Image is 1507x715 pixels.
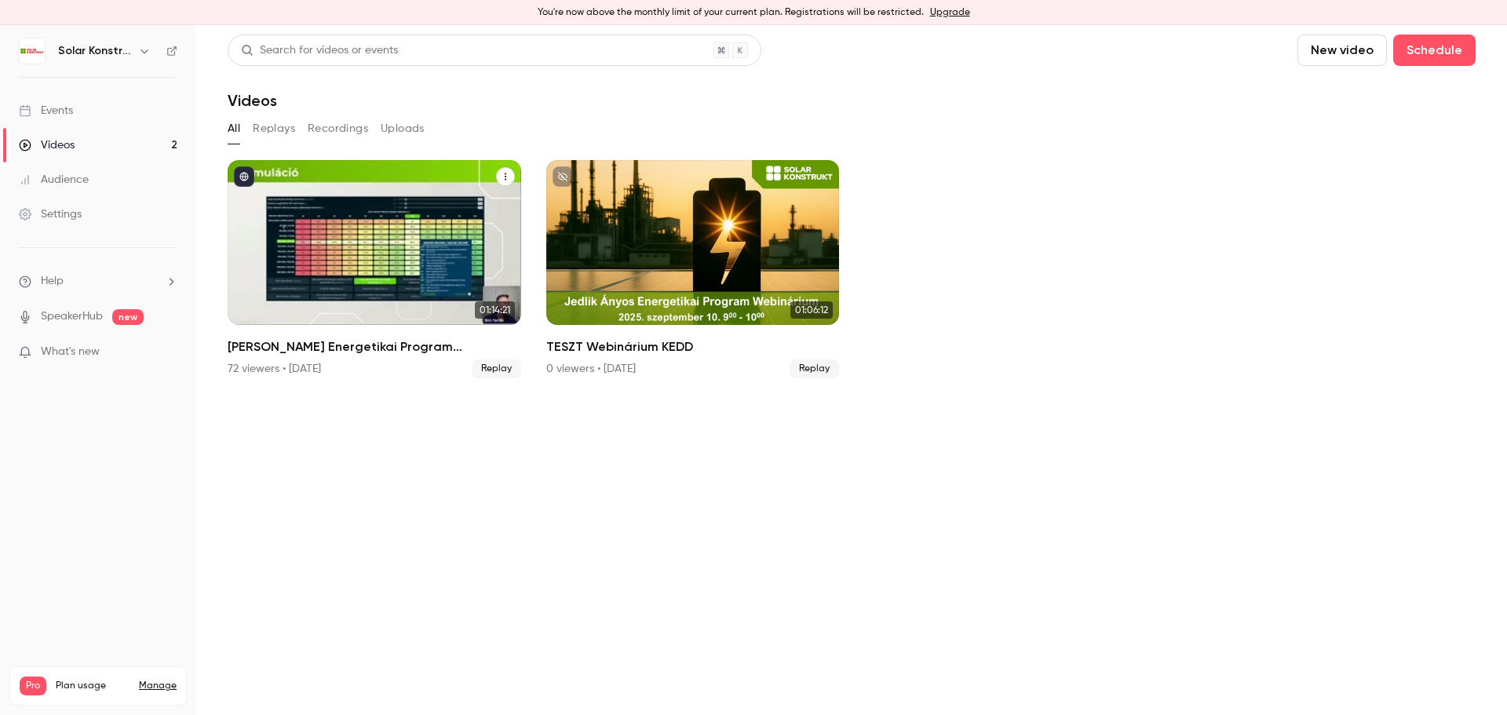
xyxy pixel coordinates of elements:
[930,6,970,19] a: Upgrade
[58,43,132,59] h6: Solar Konstrukt Kft.
[19,206,82,222] div: Settings
[20,677,46,695] span: Pro
[546,160,840,378] li: TESZT Webinárium KEDD
[228,116,240,141] button: All
[546,160,840,378] a: 01:06:12TESZT Webinárium KEDD0 viewers • [DATE]Replay
[19,137,75,153] div: Videos
[241,42,398,59] div: Search for videos or events
[112,309,144,325] span: new
[56,680,130,692] span: Plan usage
[308,116,368,141] button: Recordings
[228,35,1476,706] section: Videos
[546,361,636,377] div: 0 viewers • [DATE]
[20,38,45,64] img: Solar Konstrukt Kft.
[41,273,64,290] span: Help
[1393,35,1476,66] button: Schedule
[381,116,425,141] button: Uploads
[139,680,177,692] a: Manage
[475,301,515,319] span: 01:14:21
[41,308,103,325] a: SpeakerHub
[228,361,321,377] div: 72 viewers • [DATE]
[228,337,521,356] h2: [PERSON_NAME] Energetikai Program Webinárium
[234,166,254,187] button: published
[472,359,521,378] span: Replay
[19,103,73,119] div: Events
[1297,35,1387,66] button: New video
[790,301,833,319] span: 01:06:12
[546,337,840,356] h2: TESZT Webinárium KEDD
[228,160,521,378] li: Jedlik Ányos Energetikai Program Webinárium
[41,344,100,360] span: What's new
[228,160,1476,378] ul: Videos
[228,160,521,378] a: 01:14:21[PERSON_NAME] Energetikai Program Webinárium72 viewers • [DATE]Replay
[228,91,277,110] h1: Videos
[19,172,89,188] div: Audience
[553,166,573,187] button: unpublished
[19,273,177,290] li: help-dropdown-opener
[790,359,839,378] span: Replay
[253,116,295,141] button: Replays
